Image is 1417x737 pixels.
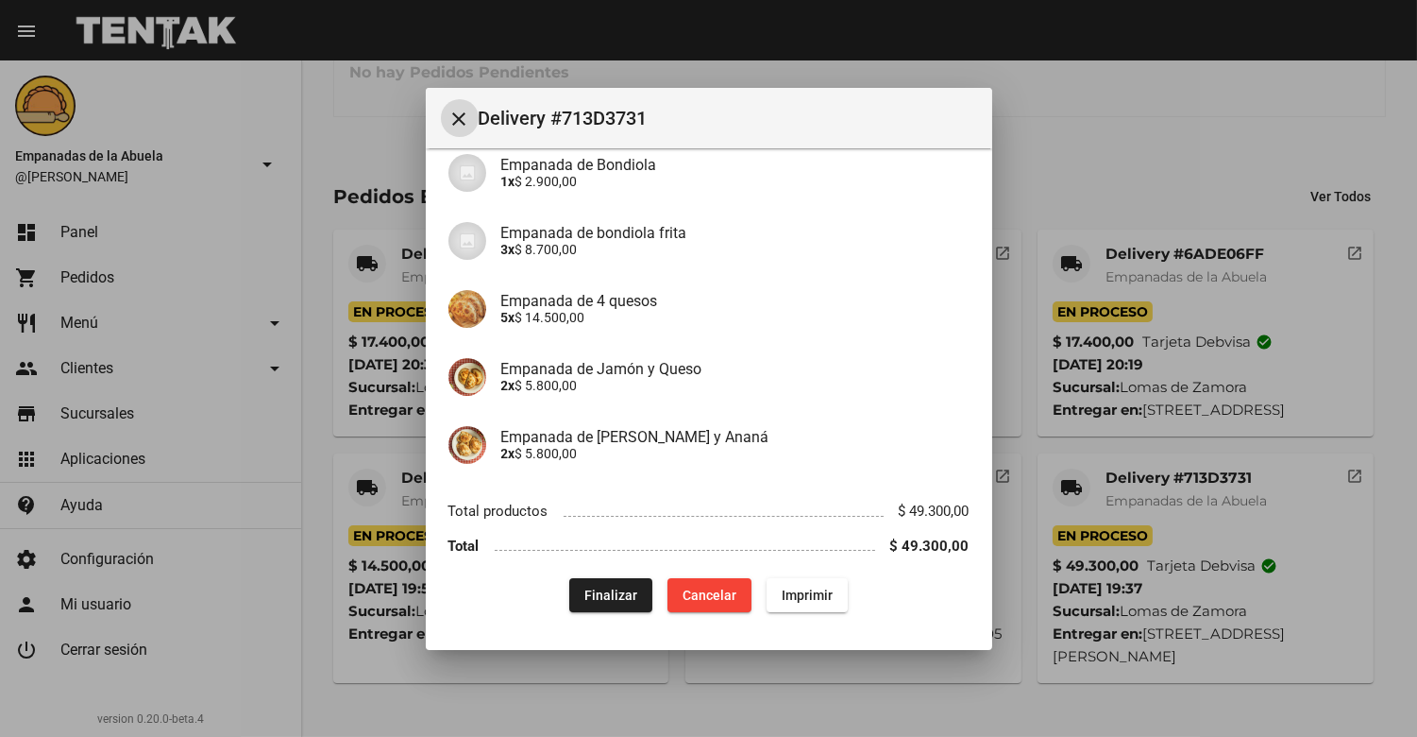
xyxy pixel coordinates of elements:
h4: Empanada de 4 quesos [501,292,970,310]
p: $ 5.800,00 [501,446,970,461]
mat-icon: Cerrar [448,108,471,130]
img: f79e90c5-b4f9-4d92-9a9e-7fe78b339dbe.jpg [448,426,486,464]
p: $ 8.700,00 [501,242,970,257]
img: 07c47add-75b0-4ce5-9aba-194f44787723.jpg [448,222,486,260]
img: 07c47add-75b0-4ce5-9aba-194f44787723.jpg [448,154,486,192]
span: Cancelar [683,588,736,603]
button: Imprimir [767,578,848,612]
h4: Empanada de Bondiola [501,156,970,174]
button: Cerrar [441,99,479,137]
b: 2x [501,446,515,461]
img: 72c15bfb-ac41-4ae4-a4f2-82349035ab42.jpg [448,358,486,396]
b: 3x [501,242,515,257]
span: Imprimir [782,588,833,603]
h4: Empanada de [PERSON_NAME] y Ananá [501,428,970,446]
p: $ 2.900,00 [501,174,970,189]
b: 5x [501,310,515,325]
button: Finalizar [569,578,652,612]
span: Delivery #713D3731 [479,103,977,133]
button: Cancelar [667,578,751,612]
h4: Empanada de Jamón y Queso [501,360,970,378]
span: Finalizar [584,588,637,603]
li: Total $ 49.300,00 [448,528,970,563]
p: $ 5.800,00 [501,378,970,393]
h4: Empanada de bondiola frita [501,224,970,242]
li: Total productos $ 49.300,00 [448,494,970,529]
b: 1x [501,174,515,189]
img: 363ca94e-5ed4-4755-8df0-ca7d50f4a994.jpg [448,290,486,328]
p: $ 14.500,00 [501,310,970,325]
b: 2x [501,378,515,393]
